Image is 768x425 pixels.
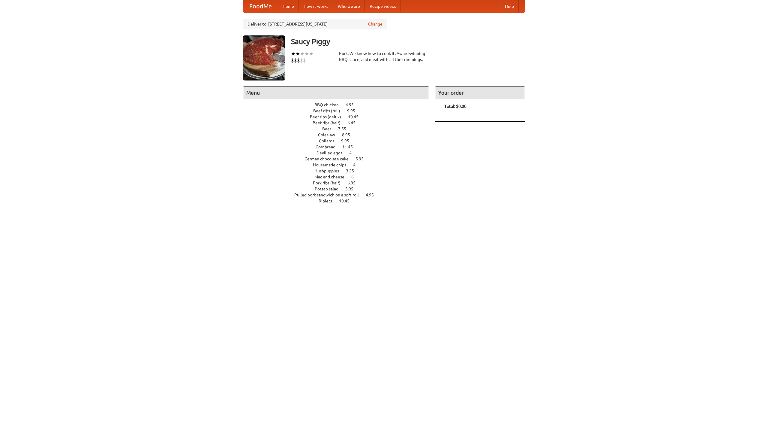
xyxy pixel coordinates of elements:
span: Beef ribs (half) [313,120,346,125]
span: BBQ chicken [314,102,345,107]
span: Housemade chips [313,162,352,167]
a: Mac and cheese 6 [314,175,365,179]
li: ★ [304,50,309,57]
a: BBQ chicken 4.95 [314,102,365,107]
li: ★ [291,50,295,57]
li: $ [303,57,306,64]
span: Beer [322,126,337,131]
a: Coleslaw 8.95 [318,132,361,137]
span: German chocolate cake [304,156,355,161]
a: Beef ribs (half) 6.45 [313,120,367,125]
span: 5.95 [355,156,370,161]
span: 4.95 [366,193,380,197]
a: Who we are [333,0,365,12]
span: Collards [319,138,340,143]
a: Cornbread 11.45 [316,144,364,149]
span: Mac and cheese [314,175,350,179]
span: 7.55 [338,126,352,131]
a: Devilled eggs 4 [316,150,363,155]
span: 4 [353,162,361,167]
div: Deliver to: [STREET_ADDRESS][US_STATE] [243,19,387,29]
span: Pulled pork sandwich on a soft roll [294,193,365,197]
span: 3.95 [345,187,359,191]
span: Hushpuppies [314,168,345,173]
span: 9.95 [341,138,355,143]
span: 6.95 [347,181,361,185]
li: ★ [309,50,313,57]
img: angular.jpg [243,35,285,80]
a: Hushpuppies 3.25 [314,168,365,173]
a: How it works [299,0,333,12]
span: 6.45 [347,120,361,125]
a: Pork ribs (half) 6.95 [313,181,367,185]
span: 10.45 [339,199,355,203]
li: $ [291,57,294,64]
a: Potato salad 3.95 [315,187,364,191]
span: 6 [351,175,360,179]
span: Cornbread [316,144,341,149]
a: Pulled pork sandwich on a soft roll 4.95 [294,193,385,197]
h4: Menu [243,87,429,99]
span: 4 [349,150,358,155]
a: Change [368,21,382,27]
a: Housemade chips 4 [313,162,367,167]
span: 9.95 [347,108,361,113]
a: Riblets 10.45 [319,199,361,203]
a: Home [278,0,299,12]
span: 11.45 [342,144,359,149]
h4: Your order [435,87,525,99]
li: $ [300,57,303,64]
span: 10.45 [348,114,364,119]
li: ★ [295,50,300,57]
h3: Saucy Piggy [291,35,525,47]
span: Potato salad [315,187,344,191]
a: Collards 9.95 [319,138,360,143]
span: Riblets [319,199,338,203]
a: Beer 7.55 [322,126,357,131]
a: Help [500,0,519,12]
span: Devilled eggs [316,150,348,155]
span: Pork ribs (half) [313,181,346,185]
span: 3.25 [346,168,360,173]
a: Beef ribs (delux) 10.45 [310,114,370,119]
span: 8.95 [342,132,356,137]
a: Beef ribs (full) 9.95 [313,108,366,113]
li: $ [294,57,297,64]
span: 4.95 [346,102,360,107]
span: Coleslaw [318,132,341,137]
li: $ [297,57,300,64]
span: Beef ribs (delux) [310,114,347,119]
div: Pork. We know how to cook it. Award-winning BBQ sauce, and meat with all the trimmings. [339,50,429,62]
span: Beef ribs (full) [313,108,346,113]
a: FoodMe [243,0,278,12]
li: ★ [300,50,304,57]
a: Recipe videos [365,0,401,12]
b: Total: $0.00 [444,104,466,109]
a: German chocolate cake 5.95 [304,156,375,161]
